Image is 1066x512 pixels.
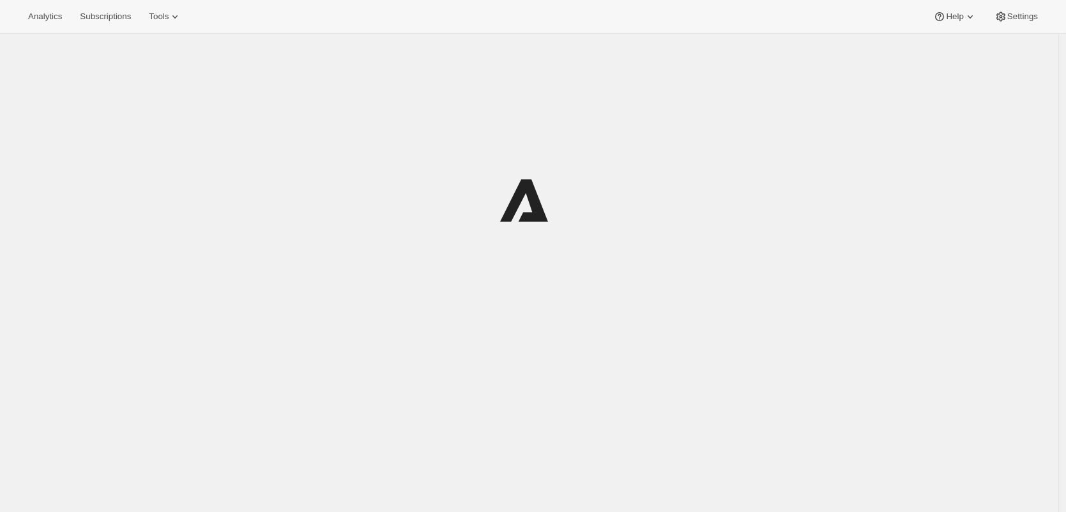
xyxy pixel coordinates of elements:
[72,8,139,26] button: Subscriptions
[946,12,963,22] span: Help
[1007,12,1038,22] span: Settings
[80,12,131,22] span: Subscriptions
[149,12,169,22] span: Tools
[20,8,70,26] button: Analytics
[28,12,62,22] span: Analytics
[141,8,189,26] button: Tools
[987,8,1046,26] button: Settings
[925,8,984,26] button: Help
